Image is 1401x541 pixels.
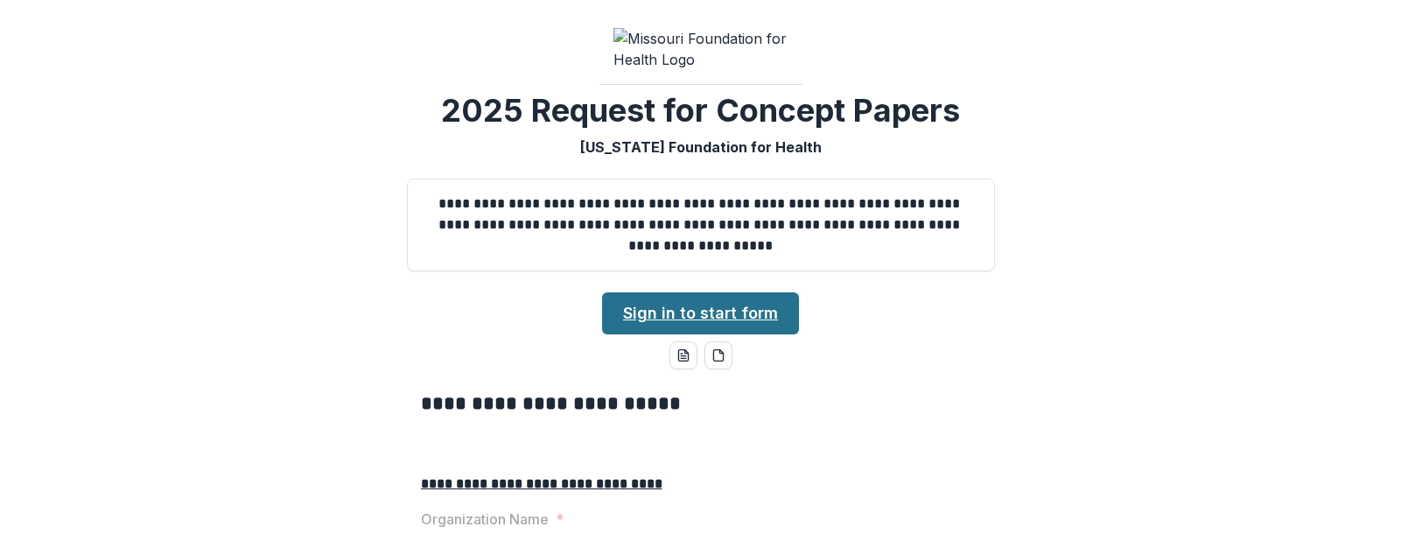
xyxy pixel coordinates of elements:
p: [US_STATE] Foundation for Health [580,137,822,158]
p: Organization Name [421,509,549,530]
img: Missouri Foundation for Health Logo [613,28,788,70]
h2: 2025 Request for Concept Papers [441,92,960,130]
a: Sign in to start form [602,292,799,334]
button: word-download [669,341,697,369]
button: pdf-download [704,341,732,369]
